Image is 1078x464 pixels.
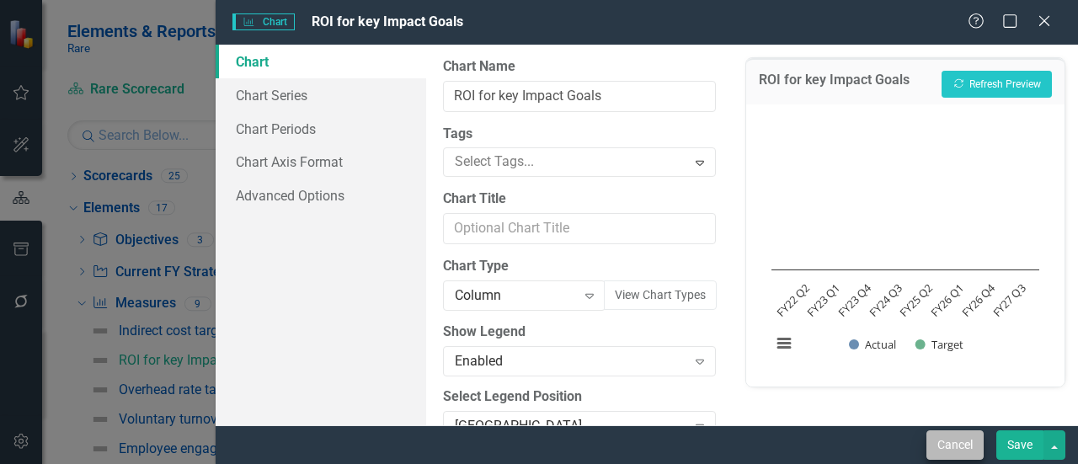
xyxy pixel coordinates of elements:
[866,280,905,320] text: FY24 Q3
[928,280,968,320] text: FY26 Q1
[216,145,426,179] a: Chart Axis Format
[443,125,716,144] label: Tags
[897,280,937,320] text: FY25 Q2
[835,280,875,319] text: FY23 Q4
[763,117,1048,370] svg: Interactive chart
[990,280,1029,320] text: FY27 Q3
[958,280,998,319] text: FY26 Q4
[443,323,716,342] label: Show Legend
[604,280,717,310] button: View Chart Types
[232,13,295,30] span: Chart
[443,387,716,407] label: Select Legend Position
[443,213,716,244] input: Optional Chart Title
[443,257,716,276] label: Chart Type
[312,13,463,29] span: ROI for key Impact Goals
[455,351,686,371] div: Enabled
[942,71,1052,98] button: Refresh Preview
[455,286,576,306] div: Column
[763,117,1048,370] div: Chart. Highcharts interactive chart.
[216,112,426,146] a: Chart Periods
[915,337,963,352] button: Show Target
[772,332,796,355] button: View chart menu, Chart
[804,280,844,320] text: FY23 Q1
[443,57,716,77] label: Chart Name
[996,430,1043,460] button: Save
[443,189,716,209] label: Chart Title
[773,280,813,320] text: FY22 Q2
[216,45,426,78] a: Chart
[759,72,910,93] h3: ROI for key Impact Goals
[216,78,426,112] a: Chart Series
[455,416,686,435] div: [GEOGRAPHIC_DATA]
[926,430,984,460] button: Cancel
[216,179,426,212] a: Advanced Options
[849,337,896,352] button: Show Actual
